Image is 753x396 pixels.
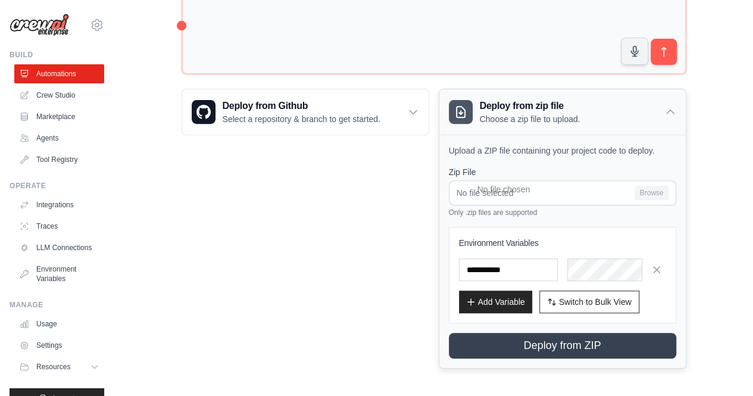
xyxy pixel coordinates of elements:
[14,357,104,376] button: Resources
[14,217,104,236] a: Traces
[449,208,676,217] p: Only .zip files are supported
[14,86,104,105] a: Crew Studio
[449,180,676,205] input: No file selected Browse
[14,314,104,333] a: Usage
[459,291,532,313] button: Add Variable
[14,107,104,126] a: Marketplace
[449,145,676,157] p: Upload a ZIP file containing your project code to deploy.
[10,181,104,191] div: Operate
[14,195,104,214] a: Integrations
[10,300,104,310] div: Manage
[449,333,676,358] button: Deploy from ZIP
[14,336,104,355] a: Settings
[480,99,580,113] h3: Deploy from zip file
[223,99,380,113] h3: Deploy from Github
[14,129,104,148] a: Agents
[480,113,580,125] p: Choose a zip file to upload.
[14,260,104,288] a: Environment Variables
[223,113,380,125] p: Select a repository & branch to get started.
[14,150,104,169] a: Tool Registry
[459,237,666,249] h3: Environment Variables
[14,238,104,257] a: LLM Connections
[14,64,104,83] a: Automations
[10,14,69,36] img: Logo
[449,166,676,178] label: Zip File
[10,50,104,60] div: Build
[36,362,70,372] span: Resources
